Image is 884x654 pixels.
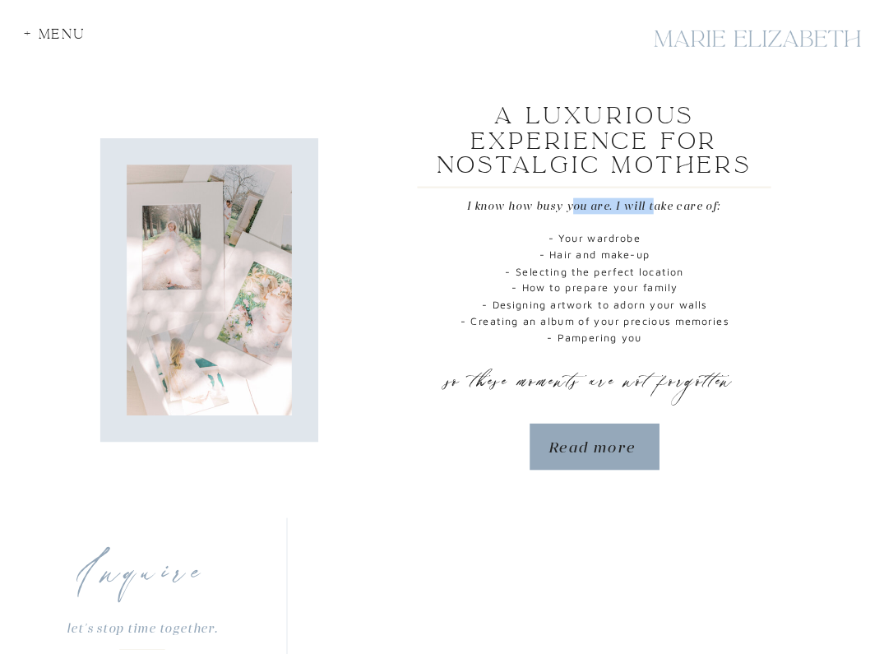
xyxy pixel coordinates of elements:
[14,544,271,602] h2: Inquire
[404,103,784,182] p: A luxurious experience for nostalgic mothers
[14,621,271,636] p: let's stop time together.
[447,359,742,401] p: so these moments are not forgotten
[24,28,95,48] div: + Menu
[213,30,671,65] p: “What I love most is that [PERSON_NAME] captured my family in an organic way that represented the...
[445,230,744,353] p: - Your wardrobe - Hair and make-up - Selecting the perfect location - How to prepare your family ...
[467,197,721,211] p: I know how busy you are. I will take care of:
[548,435,641,459] a: Read more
